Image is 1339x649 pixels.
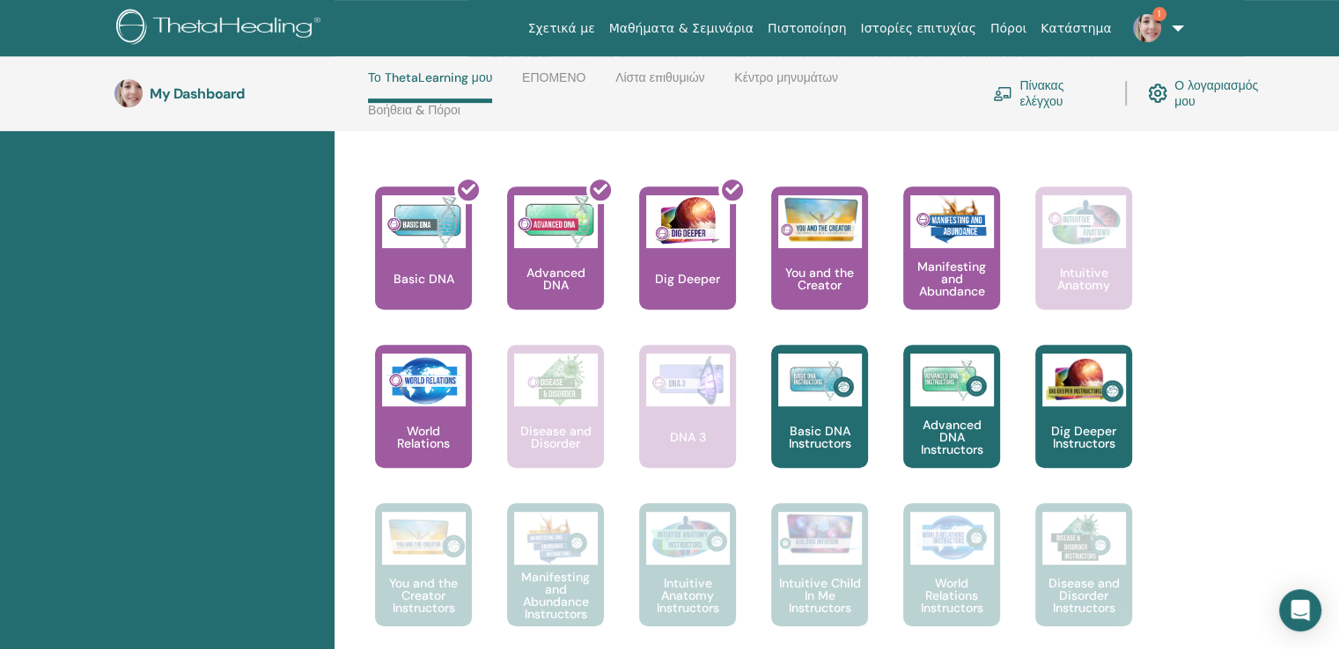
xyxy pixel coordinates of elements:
a: Λίστα επιθυμιών [615,70,704,98]
img: DNA 3 [646,354,730,406]
img: Basic DNA [382,195,466,248]
p: You and the Creator [771,266,868,291]
p: Disease and Disorder [507,425,604,449]
a: Ο λογαριασμός μου [1148,74,1275,113]
p: World Relations [375,425,472,449]
a: Advanced DNA Instructors Advanced DNA Instructors [903,345,1000,503]
p: Disease and Disorder Instructors [1035,577,1132,614]
p: Manifesting and Abundance Instructors [507,571,604,620]
a: Basic DNA Instructors Basic DNA Instructors [771,345,868,503]
a: Κέντρο μηνυμάτων [734,70,838,98]
img: Basic DNA Instructors [778,354,862,406]
img: Disease and Disorder [514,354,598,406]
p: Dig Deeper [648,273,727,285]
a: DNA 3 DNA 3 [639,345,736,503]
img: default.jpg [1133,14,1161,42]
img: Manifesting and Abundance [910,195,994,248]
a: Advanced DNA Advanced DNA [507,186,604,345]
a: Dig Deeper Dig Deeper [639,186,736,345]
p: You and the Creator Instructors [375,577,472,614]
img: Dig Deeper Instructors [1042,354,1126,406]
p: DNA 3 [663,431,713,443]
a: Ιστορίες επιτυχίας [853,12,982,45]
div: Open Intercom Messenger [1279,589,1321,631]
img: World Relations Instructors [910,512,994,565]
img: cog.svg [1148,79,1167,107]
img: Intuitive Anatomy Instructors [646,512,730,565]
p: Manifesting and Abundance [903,260,1000,297]
a: ΕΠΟΜΕΝΟ [522,70,585,98]
img: chalkboard-teacher.svg [993,86,1012,101]
p: Intuitive Anatomy [1035,266,1132,291]
a: Basic DNA Basic DNA [375,186,472,345]
p: Intuitive Child In Me Instructors [771,577,868,614]
a: Manifesting and Abundance Manifesting and Abundance [903,186,1000,345]
img: World Relations [382,354,466,406]
a: Το ThetaLearning μου [368,70,492,103]
img: Intuitive Anatomy [1042,195,1126,248]
img: Manifesting and Abundance Instructors [514,512,598,565]
img: You and the Creator Instructors [382,512,466,565]
span: 1 [1152,7,1166,21]
h3: My Dashboard [150,85,326,102]
img: Dig Deeper [646,195,730,248]
a: Dig Deeper Instructors Dig Deeper Instructors [1035,345,1132,503]
a: Intuitive Anatomy Intuitive Anatomy [1035,186,1132,345]
p: Advanced DNA Instructors [903,419,1000,456]
img: Advanced DNA Instructors [910,354,994,406]
a: Μαθήματα & Σεμινάρια [602,12,761,45]
a: Κατάστημα [1034,12,1118,45]
img: default.jpg [114,79,143,107]
img: Disease and Disorder Instructors [1042,512,1126,565]
p: World Relations Instructors [903,577,1000,614]
a: Σχετικά με [521,12,602,45]
img: Advanced DNA [514,195,598,248]
p: Intuitive Anatomy Instructors [639,577,736,614]
a: Πόροι [983,12,1034,45]
a: Πίνακας ελέγχου [993,74,1104,113]
img: You and the Creator [778,195,862,244]
p: Basic DNA Instructors [771,425,868,449]
a: Disease and Disorder Disease and Disorder [507,345,604,503]
p: Dig Deeper Instructors [1035,425,1132,449]
a: World Relations World Relations [375,345,472,503]
a: You and the Creator You and the Creator [771,186,868,345]
img: logo.png [116,9,327,48]
p: Advanced DNA [507,266,604,291]
img: Intuitive Child In Me Instructors [778,512,862,555]
a: Πιστοποίηση [761,12,853,45]
a: Βοήθεια & Πόροι [368,103,460,131]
